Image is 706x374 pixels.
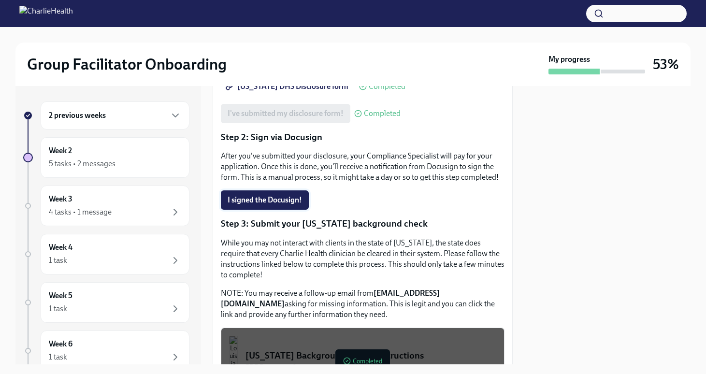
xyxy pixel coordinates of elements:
[221,217,504,230] p: Step 3: Submit your [US_STATE] background check
[49,352,67,362] div: 1 task
[221,190,309,210] button: I signed the Docusign!
[49,158,115,169] div: 5 tasks • 2 messages
[228,195,302,205] span: I signed the Docusign!
[27,55,227,74] h2: Group Facilitator Onboarding
[49,207,112,217] div: 4 tasks • 1 message
[548,54,590,65] strong: My progress
[221,288,440,308] strong: [EMAIL_ADDRESS][DOMAIN_NAME]
[221,238,504,280] p: While you may not interact with clients in the state of [US_STATE], the state does require that e...
[49,110,106,121] h6: 2 previous weeks
[221,131,504,144] p: Step 2: Sign via Docusign
[49,194,72,204] h6: Week 3
[41,101,189,129] div: 2 previous weeks
[23,234,189,274] a: Week 41 task
[19,6,73,21] img: CharlieHealth
[221,151,504,183] p: After you've submitted your disclosure, your Compliance Specialist will pay for your application....
[49,145,72,156] h6: Week 2
[23,282,189,323] a: Week 51 task
[49,303,67,314] div: 1 task
[364,110,401,117] span: Completed
[369,83,405,90] span: Completed
[49,290,72,301] h6: Week 5
[221,77,355,96] a: [US_STATE] DHS Disclosure form
[23,186,189,226] a: Week 34 tasks • 1 message
[49,339,72,349] h6: Week 6
[245,362,496,371] div: PDF Document • 3 pages
[245,349,496,362] div: [US_STATE] Background Check Instructions
[49,242,72,253] h6: Week 4
[221,288,504,320] p: NOTE: You may receive a follow-up email from asking for missing information. This is legit and yo...
[653,56,679,73] h3: 53%
[23,331,189,371] a: Week 61 task
[228,82,348,91] span: [US_STATE] DHS Disclosure form
[49,255,67,266] div: 1 task
[23,137,189,178] a: Week 25 tasks • 2 messages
